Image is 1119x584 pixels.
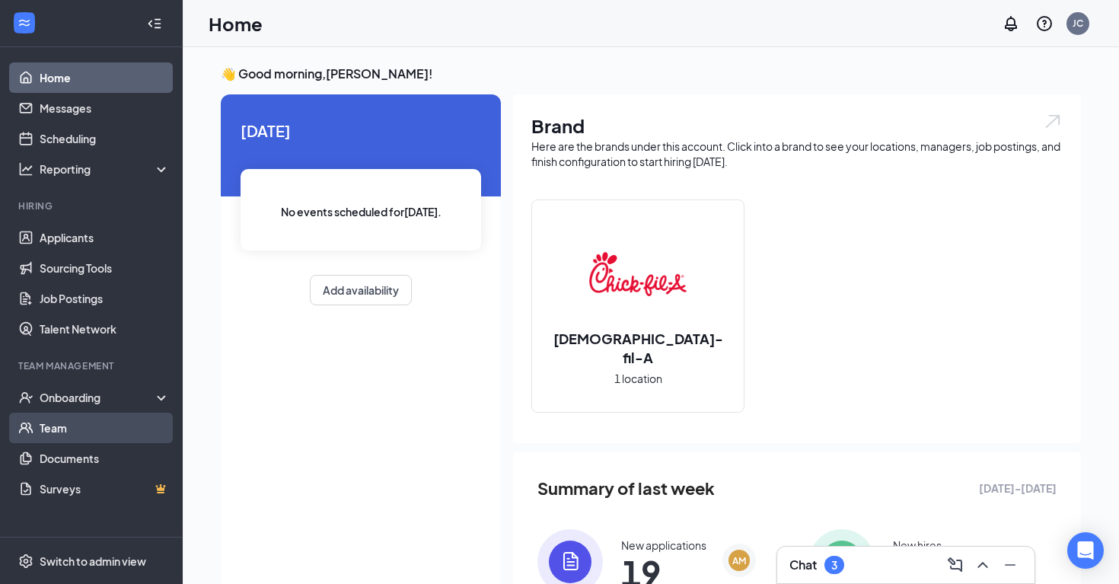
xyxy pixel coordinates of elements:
[1043,113,1063,130] img: open.6027fd2a22e1237b5b06.svg
[971,553,995,577] button: ChevronUp
[147,16,162,31] svg: Collapse
[893,538,942,553] div: New hires
[40,314,170,344] a: Talent Network
[18,199,167,212] div: Hiring
[17,15,32,30] svg: WorkstreamLogo
[18,161,33,177] svg: Analysis
[943,553,968,577] button: ComposeMessage
[40,62,170,93] a: Home
[732,554,746,567] div: AM
[310,275,412,305] button: Add availability
[979,480,1057,496] span: [DATE] - [DATE]
[531,113,1063,139] h1: Brand
[532,329,744,367] h2: [DEMOGRAPHIC_DATA]-fil-A
[537,475,715,502] span: Summary of last week
[40,161,171,177] div: Reporting
[241,119,481,142] span: [DATE]
[209,11,263,37] h1: Home
[18,359,167,372] div: Team Management
[40,390,157,405] div: Onboarding
[40,93,170,123] a: Messages
[789,557,817,573] h3: Chat
[40,283,170,314] a: Job Postings
[614,370,662,387] span: 1 location
[974,556,992,574] svg: ChevronUp
[589,225,687,323] img: Chick-fil-A
[1002,14,1020,33] svg: Notifications
[998,553,1022,577] button: Minimize
[40,443,170,474] a: Documents
[18,390,33,405] svg: UserCheck
[946,556,964,574] svg: ComposeMessage
[40,554,146,569] div: Switch to admin view
[18,554,33,569] svg: Settings
[1067,532,1104,569] div: Open Intercom Messenger
[40,222,170,253] a: Applicants
[1001,556,1019,574] svg: Minimize
[621,538,706,553] div: New applications
[1035,14,1054,33] svg: QuestionInfo
[831,559,837,572] div: 3
[1073,17,1083,30] div: JC
[531,139,1063,169] div: Here are the brands under this account. Click into a brand to see your locations, managers, job p...
[40,413,170,443] a: Team
[40,474,170,504] a: SurveysCrown
[40,123,170,154] a: Scheduling
[281,203,442,220] span: No events scheduled for [DATE] .
[221,65,1081,82] h3: 👋 Good morning, [PERSON_NAME] !
[40,253,170,283] a: Sourcing Tools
